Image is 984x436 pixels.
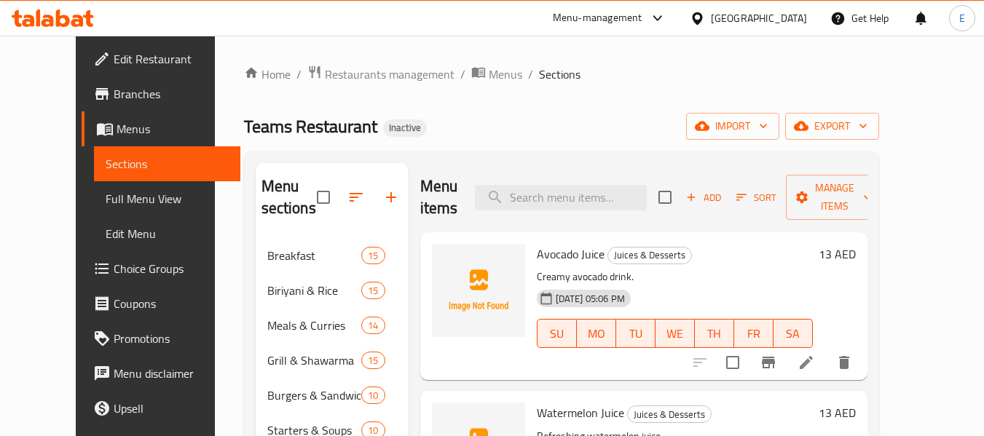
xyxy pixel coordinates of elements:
div: Juices & Desserts [607,247,692,264]
a: Restaurants management [307,65,454,84]
div: Breakfast15 [256,238,409,273]
a: Menu disclaimer [82,356,240,391]
span: Add [684,189,723,206]
div: Inactive [383,119,427,137]
div: Burgers & Sandwiches10 [256,378,409,413]
span: Grill & Shawarma [267,352,362,369]
span: Juices & Desserts [608,247,691,263]
span: Sort sections [339,180,374,215]
p: Creamy avocado drink. [537,268,813,286]
button: FR [734,319,774,348]
div: [GEOGRAPHIC_DATA] [711,10,807,26]
span: TH [701,323,728,344]
button: Sort [733,186,780,209]
a: Upsell [82,391,240,426]
span: import [698,117,768,135]
span: Full Menu View [106,190,229,207]
span: SA [779,323,807,344]
span: Breakfast [267,247,362,264]
span: Menus [489,66,522,83]
button: WE [656,319,695,348]
span: 15 [362,284,384,298]
span: MO [583,323,610,344]
button: SU [537,319,577,348]
span: Meals & Curries [267,317,362,334]
span: Sections [106,155,229,173]
button: Branch-specific-item [751,345,786,380]
span: Manage items [798,179,872,215]
div: items [361,352,385,369]
span: Menus [117,120,229,138]
div: items [361,247,385,264]
li: / [528,66,533,83]
a: Menus [471,65,522,84]
span: Menu disclaimer [114,365,229,382]
span: Edit Restaurant [114,50,229,68]
span: Branches [114,85,229,103]
span: Edit Menu [106,225,229,242]
div: Meals & Curries14 [256,308,409,343]
span: Avocado Juice [537,243,605,265]
a: Menus [82,111,240,146]
h6: 13 AED [819,244,856,264]
button: import [686,113,779,140]
span: Sections [539,66,580,83]
button: TH [695,319,734,348]
div: Menu-management [553,9,642,27]
span: Biriyani & Rice [267,282,362,299]
a: Home [244,66,291,83]
li: / [296,66,302,83]
a: Full Menu View [94,181,240,216]
div: Juices & Desserts [627,405,712,423]
input: search [475,185,647,210]
span: 10 [362,389,384,403]
span: Inactive [383,122,427,134]
span: Coupons [114,295,229,312]
a: Edit menu item [798,354,815,371]
div: Grill & Shawarma15 [256,343,409,378]
button: MO [577,319,616,348]
span: Teams Restaurant [244,110,377,143]
button: Add section [374,180,409,215]
span: TU [622,323,650,344]
a: Branches [82,76,240,111]
div: items [361,317,385,334]
span: Sort [736,189,776,206]
span: Select section [650,182,680,213]
button: export [785,113,879,140]
a: Sections [94,146,240,181]
span: Burgers & Sandwiches [267,387,362,404]
span: [DATE] 05:06 PM [550,292,631,306]
img: Avocado Juice [432,244,525,337]
a: Choice Groups [82,251,240,286]
span: Choice Groups [114,260,229,277]
button: delete [827,345,862,380]
span: Select all sections [308,182,339,213]
h6: 13 AED [819,403,856,423]
button: Manage items [786,175,883,220]
span: 15 [362,249,384,263]
a: Promotions [82,321,240,356]
span: Add item [680,186,727,209]
div: items [361,282,385,299]
div: Biriyani & Rice15 [256,273,409,308]
span: export [797,117,867,135]
a: Coupons [82,286,240,321]
button: Add [680,186,727,209]
span: Select to update [717,347,748,378]
div: items [361,387,385,404]
button: SA [774,319,813,348]
span: Watermelon Juice [537,402,624,424]
span: Restaurants management [325,66,454,83]
h2: Menu items [420,175,458,219]
li: / [460,66,465,83]
span: Juices & Desserts [628,406,711,423]
span: Upsell [114,400,229,417]
span: SU [543,323,571,344]
span: 15 [362,354,384,368]
button: TU [616,319,656,348]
